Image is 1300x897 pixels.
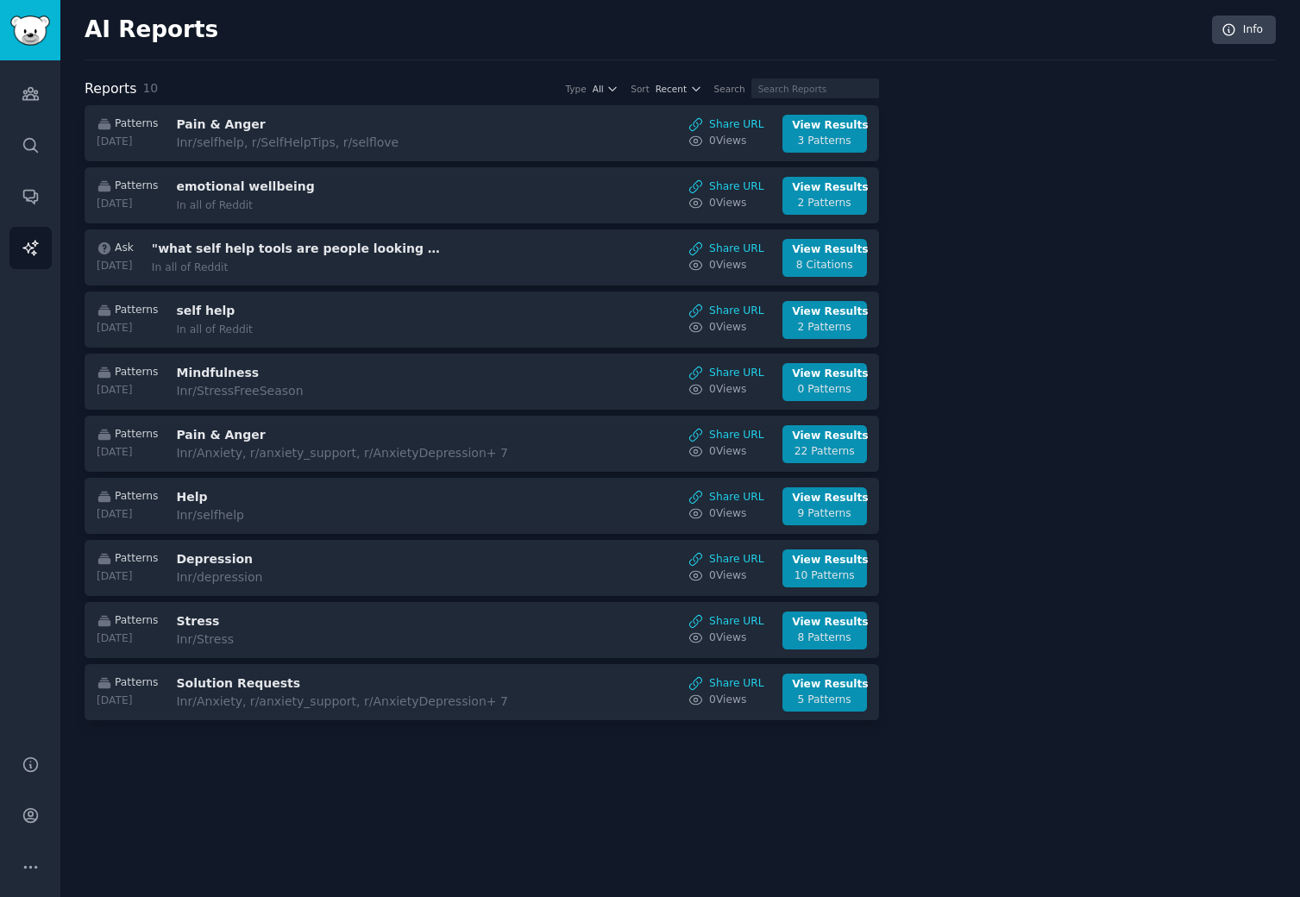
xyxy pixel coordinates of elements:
[688,568,764,584] a: 0Views
[85,664,879,720] a: Patterns[DATE]Solution RequestsInr/Anxiety, r/anxiety_support, r/AnxietyDepression+ 7Share URL0Vi...
[1212,16,1276,45] a: Info
[176,550,466,568] h3: Depression
[688,614,764,630] a: Share URL
[688,630,764,646] a: 0Views
[792,553,857,568] div: View Results
[176,134,466,152] div: In r/selfhelp, r/SelfHelpTips, r/selflove
[782,487,867,525] a: View Results9 Patterns
[176,323,466,338] div: In all of Reddit
[593,83,619,95] button: All
[688,134,764,149] a: 0Views
[782,115,867,153] a: View Results3 Patterns
[688,258,764,273] a: 0Views
[792,677,857,693] div: View Results
[792,429,857,444] div: View Results
[792,320,857,336] div: 2 Patterns
[85,292,879,348] a: Patterns[DATE]self helpIn all of RedditShare URL0ViewsView Results2 Patterns
[792,242,857,258] div: View Results
[631,83,650,95] div: Sort
[115,116,158,132] span: Patterns
[97,197,158,212] div: [DATE]
[176,198,466,214] div: In all of Reddit
[176,426,466,444] h3: Pain & Anger
[176,612,466,630] h3: Stress
[85,105,879,161] a: Patterns[DATE]Pain & AngerInr/selfhelp, r/SelfHelpTips, r/selfloveShare URL0ViewsView Results3 Pa...
[176,302,466,320] h3: self help
[152,260,442,276] div: In all of Reddit
[688,490,764,505] a: Share URL
[792,304,857,320] div: View Results
[10,16,50,46] img: GummySearch logo
[688,552,764,568] a: Share URL
[152,240,442,258] h3: "what self help tools are people looking for?"
[782,612,867,649] a: View Results8 Patterns
[792,506,857,522] div: 9 Patterns
[656,83,702,95] button: Recent
[782,363,867,401] a: View Results0 Patterns
[792,568,857,584] div: 10 Patterns
[115,241,134,256] span: Ask
[115,427,158,442] span: Patterns
[115,303,158,318] span: Patterns
[85,78,136,100] h2: Reports
[688,241,764,257] a: Share URL
[85,602,879,658] a: Patterns[DATE]StressInr/StressShare URL0ViewsView Results8 Patterns
[688,382,764,398] a: 0Views
[142,81,158,95] span: 10
[688,117,764,133] a: Share URL
[688,196,764,211] a: 0Views
[782,549,867,587] a: View Results10 Patterns
[714,83,745,95] div: Search
[85,167,879,223] a: Patterns[DATE]emotional wellbeingIn all of RedditShare URL0ViewsView Results2 Patterns
[176,674,466,693] h3: Solution Requests
[566,83,587,95] div: Type
[176,488,466,506] h3: Help
[97,631,158,647] div: [DATE]
[97,321,158,336] div: [DATE]
[97,445,158,461] div: [DATE]
[97,507,158,523] div: [DATE]
[115,179,158,194] span: Patterns
[656,83,687,95] span: Recent
[688,676,764,692] a: Share URL
[688,179,764,195] a: Share URL
[792,615,857,630] div: View Results
[792,118,857,134] div: View Results
[115,551,158,567] span: Patterns
[688,428,764,443] a: Share URL
[85,16,218,44] h2: AI Reports
[97,693,158,709] div: [DATE]
[115,613,158,629] span: Patterns
[176,506,466,524] div: In r/selfhelp
[176,568,466,586] div: In r/depression
[782,177,867,215] a: View Results2 Patterns
[97,569,158,585] div: [DATE]
[782,301,867,339] a: View Results2 Patterns
[792,258,857,273] div: 8 Citations
[115,675,158,691] span: Patterns
[97,135,158,150] div: [DATE]
[176,116,466,134] h3: Pain & Anger
[792,134,857,149] div: 3 Patterns
[782,425,867,463] a: View Results22 Patterns
[85,540,879,596] a: Patterns[DATE]DepressionInr/depressionShare URL0ViewsView Results10 Patterns
[85,229,879,285] a: Ask[DATE]"what self help tools are people looking for?"In all of RedditShare URL0ViewsView Result...
[688,506,764,522] a: 0Views
[792,367,857,382] div: View Results
[792,491,857,506] div: View Results
[85,354,879,410] a: Patterns[DATE]MindfulnessInr/StressFreeSeasonShare URL0ViewsView Results0 Patterns
[176,630,466,649] div: In r/Stress
[688,320,764,336] a: 0Views
[85,478,879,534] a: Patterns[DATE]HelpInr/selfhelpShare URL0ViewsView Results9 Patterns
[115,365,158,380] span: Patterns
[688,304,764,319] a: Share URL
[176,178,466,196] h3: emotional wellbeing
[751,78,879,98] input: Search Reports
[176,444,507,462] div: In r/Anxiety, r/anxiety_support, r/AnxietyDepression + 7
[688,693,764,708] a: 0Views
[85,416,879,472] a: Patterns[DATE]Pain & AngerInr/Anxiety, r/anxiety_support, r/AnxietyDepression+ 7Share URL0ViewsVi...
[593,83,604,95] span: All
[792,693,857,708] div: 5 Patterns
[792,180,857,196] div: View Results
[792,196,857,211] div: 2 Patterns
